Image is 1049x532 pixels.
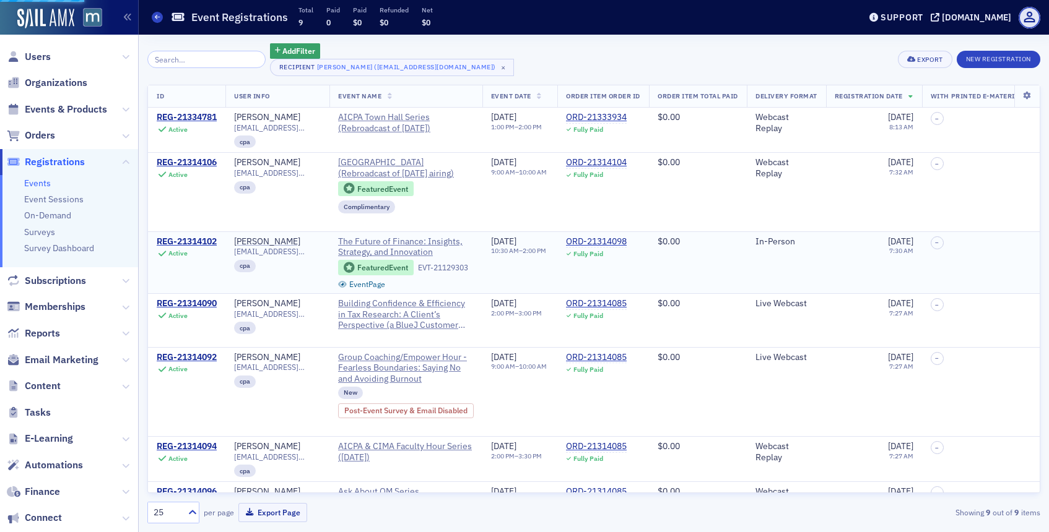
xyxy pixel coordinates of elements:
[418,263,468,272] div: EVT-21129303
[7,274,86,288] a: Subscriptions
[491,486,516,497] span: [DATE]
[338,236,474,258] span: The Future of Finance: Insights, Strategy, and Innovation
[658,486,680,497] span: $0.00
[573,250,603,258] div: Fully Paid
[157,92,164,100] span: ID
[898,51,952,68] button: Export
[491,362,515,371] time: 9:00 AM
[957,53,1040,64] a: New Registration
[566,112,627,123] a: ORD-21333934
[338,441,474,463] span: AICPA & CIMA Faculty Hour Series (9/26/2025)
[835,92,903,100] span: Registration Date
[566,236,627,247] a: ORD-21314098
[234,298,300,309] a: [PERSON_NAME]
[566,92,640,100] span: Order Item Order ID
[25,432,73,445] span: E-Learning
[984,507,993,518] strong: 9
[234,247,321,256] span: [EMAIL_ADDRESS][DOMAIN_NAME]
[234,322,256,334] div: cpa
[888,440,913,452] span: [DATE]
[25,353,98,367] span: Email Marketing
[326,17,331,27] span: 0
[157,112,217,123] div: REG-21334781
[157,486,217,497] a: REG-21314096
[7,458,83,472] a: Automations
[338,441,474,463] a: AICPA & CIMA Faculty Hour Series ([DATE])
[338,112,474,134] a: AICPA Town Hall Series (Rebroadcast of [DATE])
[234,181,256,194] div: cpa
[147,51,266,68] input: Search…
[168,455,188,463] div: Active
[566,486,627,497] a: ORD-21314085
[25,511,62,525] span: Connect
[24,194,84,205] a: Event Sessions
[7,129,55,142] a: Orders
[168,171,188,179] div: Active
[658,236,680,247] span: $0.00
[491,168,547,176] div: –
[935,489,939,497] span: –
[935,160,939,168] span: –
[935,115,939,122] span: –
[491,440,516,452] span: [DATE]
[238,503,307,522] button: Export Page
[7,432,73,445] a: E-Learning
[234,375,256,388] div: cpa
[25,379,61,393] span: Content
[491,309,515,317] time: 2:00 PM
[270,43,321,59] button: AddFilter
[25,300,85,314] span: Memberships
[658,440,680,452] span: $0.00
[7,300,85,314] a: Memberships
[566,352,627,363] div: ORD-21314085
[422,17,430,27] span: $0
[338,181,414,197] div: Featured Event
[491,452,515,460] time: 2:00 PM
[25,76,87,90] span: Organizations
[491,363,547,371] div: –
[234,352,300,363] div: [PERSON_NAME]
[888,351,913,363] span: [DATE]
[234,135,256,148] div: cpa
[338,157,474,179] a: [GEOGRAPHIC_DATA] (Rebroadcast of [DATE] airing)
[7,485,60,499] a: Finance
[917,56,942,63] div: Export
[573,455,603,463] div: Fully Paid
[566,157,627,168] div: ORD-21314104
[234,441,300,452] a: [PERSON_NAME]
[157,236,217,247] div: REG-21314102
[888,486,913,497] span: [DATE]
[889,168,913,176] time: 7:32 AM
[566,441,627,452] a: ORD-21314085
[357,186,408,192] div: Featured Event
[270,59,514,76] button: Recipient[PERSON_NAME] ([EMAIL_ADDRESS][DOMAIN_NAME])×
[168,365,188,373] div: Active
[1012,507,1021,518] strong: 9
[935,239,939,246] span: –
[491,168,515,176] time: 9:00 AM
[234,112,300,123] div: [PERSON_NAME]
[755,352,817,363] div: Live Webcast
[491,111,516,122] span: [DATE]
[889,246,913,255] time: 7:30 AM
[25,327,60,340] span: Reports
[751,507,1040,518] div: Showing out of items
[658,351,680,363] span: $0.00
[889,362,913,371] time: 7:27 AM
[566,298,627,309] a: ORD-21314085
[755,157,817,179] div: Webcast Replay
[888,157,913,168] span: [DATE]
[24,210,71,221] a: On-Demand
[338,298,474,331] span: Building Confidence & Efficiency in Tax Research: A Client’s Perspective (a BlueJ Customer Spotli...
[491,298,516,309] span: [DATE]
[83,8,102,27] img: SailAMX
[234,486,300,497] a: [PERSON_NAME]
[1019,7,1040,28] span: Profile
[658,92,738,100] span: Order Item Total Paid
[889,452,913,460] time: 7:27 AM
